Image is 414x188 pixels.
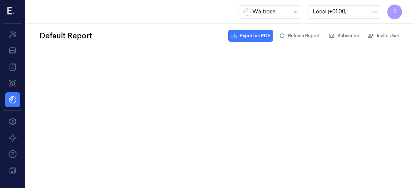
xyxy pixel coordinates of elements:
[326,30,362,42] button: Subscribe
[387,4,402,19] button: S
[365,30,402,42] button: Invite User
[337,32,359,39] span: Subscribe
[240,32,270,39] span: Export as PDF
[228,30,273,42] button: Export as PDF
[288,32,320,39] span: Refresh Report
[276,30,323,42] button: Refresh Report
[38,29,93,42] div: Default Report
[377,32,399,39] span: Invite User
